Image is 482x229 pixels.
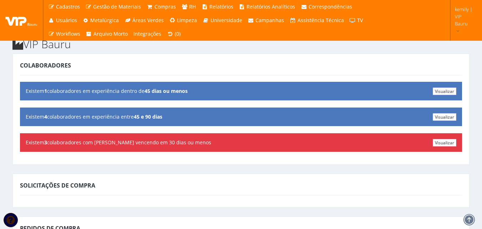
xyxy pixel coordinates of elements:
div: Existem colaboradores em experiência dentro de [20,82,462,100]
span: Áreas Verdes [132,17,164,24]
span: kemilly | VIP Bauru [455,6,473,27]
a: Áreas Verdes [122,14,167,27]
span: Relatórios Analíticos [247,3,295,10]
a: Integrações [131,27,164,41]
span: Usuários [56,17,77,24]
span: Correspondências [309,3,352,10]
span: Cadastros [56,3,80,10]
span: Compras [154,3,176,10]
span: Workflows [56,30,80,37]
span: Relatórios [209,3,233,10]
span: TV [357,17,363,24]
a: Visualizar [433,113,456,121]
a: Visualizar [433,88,456,95]
b: 45 dias ou menos [144,88,188,94]
span: Assistência Técnica [298,17,344,24]
div: Existem colaboradores em experiência entre [20,108,462,126]
span: Integrações [133,30,161,37]
a: Usuários [45,14,80,27]
span: Gestão de Materiais [93,3,141,10]
a: Limpeza [167,14,200,27]
b: 1 [44,88,47,94]
span: RH [189,3,196,10]
a: Assistência Técnica [287,14,347,27]
a: Campanhas [245,14,287,27]
a: TV [347,14,366,27]
img: logo [5,15,37,26]
span: Universidade [210,17,242,24]
span: Colaboradores [20,61,71,69]
span: (0) [175,30,181,37]
h2: VIP Bauru [12,38,470,50]
b: 45 e 90 dias [134,113,162,120]
b: 4 [44,113,47,120]
span: Solicitações de Compra [20,181,95,189]
div: Existem colaboradores com [PERSON_NAME] vencendo em 30 dias ou menos [20,133,462,152]
span: Campanhas [255,17,284,24]
a: (0) [164,27,183,41]
b: 3 [44,139,47,146]
a: Visualizar [433,139,456,146]
a: Metalúrgica [80,14,122,27]
span: Arquivo Morto [93,30,128,37]
a: Universidade [200,14,245,27]
a: Arquivo Morto [83,27,131,41]
span: Limpeza [177,17,197,24]
span: Metalúrgica [90,17,119,24]
a: Workflows [45,27,83,41]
